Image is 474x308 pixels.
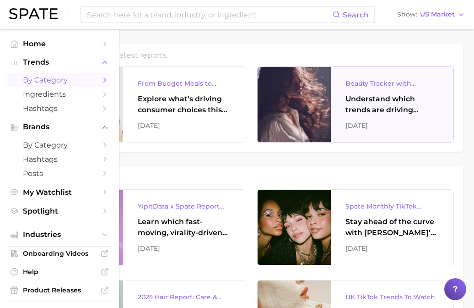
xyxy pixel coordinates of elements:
button: ShowUS Market [395,9,467,21]
a: Spotlight [7,204,112,218]
span: Show [397,12,417,17]
span: Search [343,11,369,19]
a: Hashtags [7,101,112,115]
span: Hashtags [23,155,96,164]
span: Trends [23,58,96,66]
a: by Category [7,73,112,87]
span: Brands [23,123,96,131]
span: My Watchlist [23,188,96,197]
div: [DATE] [138,120,231,131]
a: My Watchlist [7,185,112,199]
img: SPATE [9,8,58,19]
div: Explore what’s driving consumer choices this back-to-school season From budget-friendly meals to ... [138,93,231,115]
a: Spate Monthly TikTok Brands TrackerStay ahead of the curve with [PERSON_NAME]’s latest monthly tr... [257,189,454,265]
input: Search here for a brand, industry, or ingredient [86,7,333,22]
span: Spotlight [23,207,96,215]
div: Understand which trends are driving engagement across platforms in the skin, hair, makeup, and fr... [345,93,439,115]
span: by Category [23,76,96,84]
button: Brands [7,120,112,134]
a: From Budget Meals to Functional Snacks: Food & Beverage Trends Shaping Consumer Behavior This Sch... [49,66,246,143]
span: Industries [23,231,96,239]
button: Industries [7,228,112,242]
button: Trends [7,55,112,69]
a: by Category [7,138,112,152]
div: 2025 Hair Report: Care & Styling Products [138,291,231,302]
span: Help [23,268,96,276]
h2: Spate's latest reports. [89,50,168,61]
div: [DATE] [138,243,231,254]
a: Beauty Tracker with Popularity IndexUnderstand which trends are driving engagement across platfor... [257,66,454,143]
span: Ingredients [23,90,96,99]
div: UK TikTok Trends To Watch [345,291,439,302]
span: Onboarding Videos [23,249,96,258]
span: Posts [23,169,96,178]
div: Learn which fast-moving, virality-driven brands are leading the pack, the risks of viral growth, ... [138,216,231,238]
a: Product Releases [7,283,112,297]
span: Product Releases [23,286,96,294]
a: Help [7,265,112,279]
a: YipitData x Spate Report Virality-Driven Brands Are Taking a Slice of the Beauty PieLearn which f... [49,189,246,265]
div: [DATE] [345,120,439,131]
span: Hashtags [23,104,96,113]
div: From Budget Meals to Functional Snacks: Food & Beverage Trends Shaping Consumer Behavior This Sch... [138,78,231,89]
div: YipitData x Spate Report Virality-Driven Brands Are Taking a Slice of the Beauty Pie [138,201,231,212]
div: Beauty Tracker with Popularity Index [345,78,439,89]
span: US Market [420,12,455,17]
span: by Category [23,141,96,149]
a: Ingredients [7,87,112,101]
div: Stay ahead of the curve with [PERSON_NAME]’s latest monthly tracker, spotlighting the fastest-gro... [345,216,439,238]
a: Posts [7,166,112,181]
div: [DATE] [345,243,439,254]
a: Onboarding Videos [7,247,112,260]
a: Home [7,37,112,51]
div: Spate Monthly TikTok Brands Tracker [345,201,439,212]
span: Home [23,39,96,48]
a: Hashtags [7,152,112,166]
